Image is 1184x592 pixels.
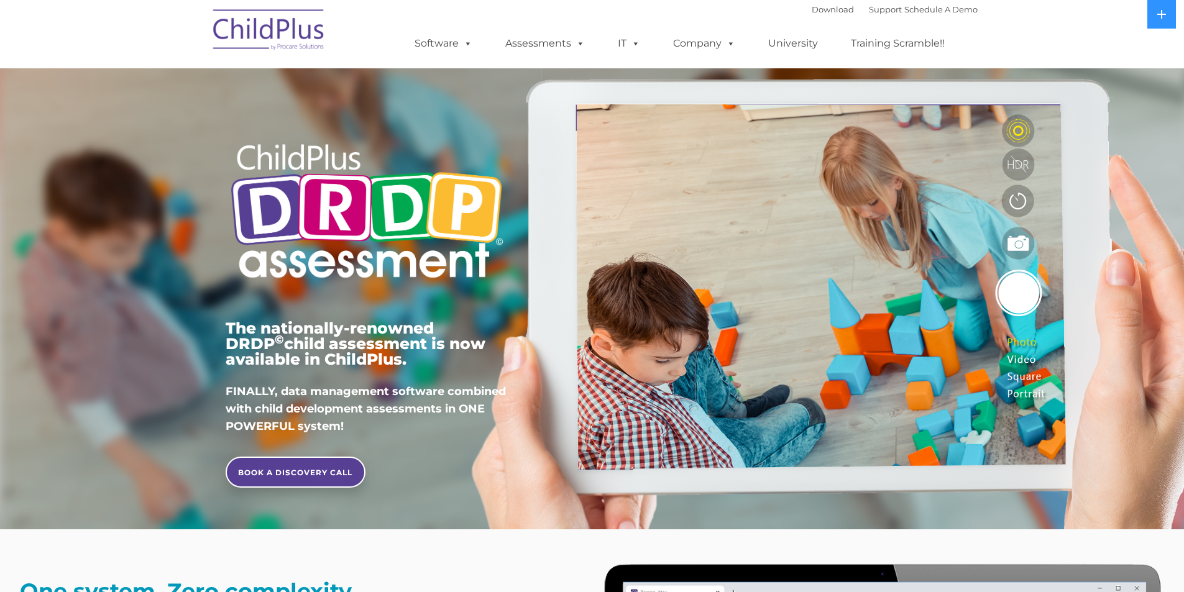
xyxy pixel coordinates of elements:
[275,332,284,347] sup: ©
[207,1,331,63] img: ChildPlus by Procare Solutions
[812,4,854,14] a: Download
[226,457,365,488] a: BOOK A DISCOVERY CALL
[812,4,978,14] font: |
[605,31,653,56] a: IT
[756,31,830,56] a: University
[661,31,748,56] a: Company
[226,319,485,368] span: The nationally-renowned DRDP child assessment is now available in ChildPlus.
[904,4,978,14] a: Schedule A Demo
[869,4,902,14] a: Support
[838,31,957,56] a: Training Scramble!!
[402,31,485,56] a: Software
[226,385,506,433] span: FINALLY, data management software combined with child development assessments in ONE POWERFUL sys...
[493,31,597,56] a: Assessments
[226,127,508,299] img: Copyright - DRDP Logo Light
